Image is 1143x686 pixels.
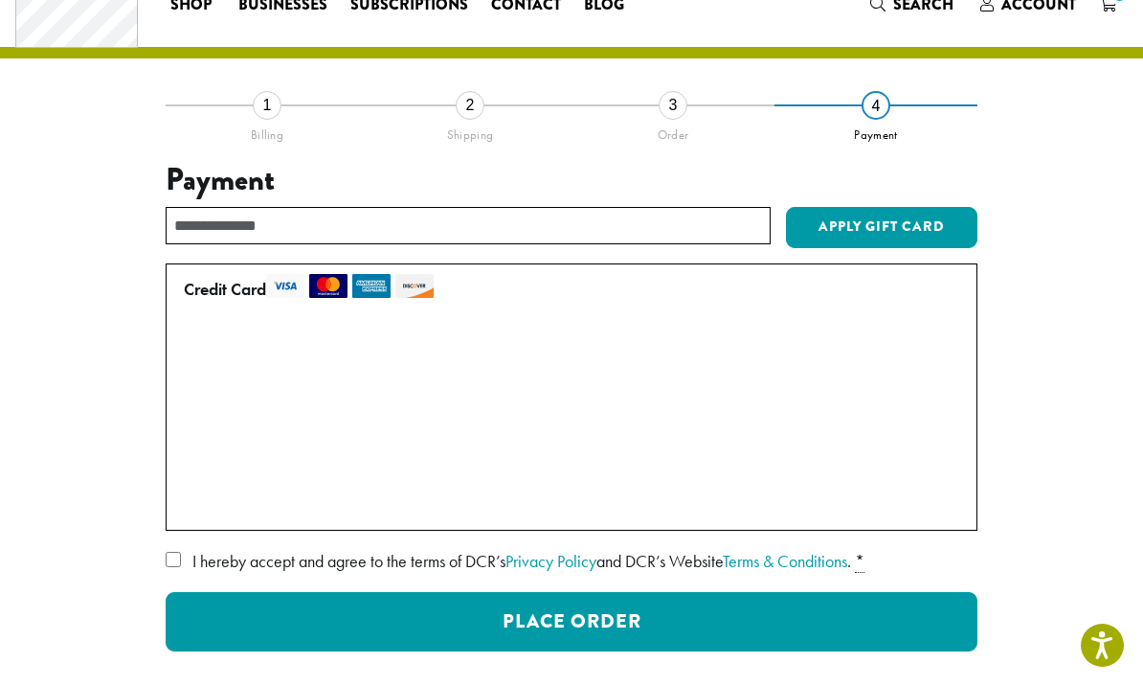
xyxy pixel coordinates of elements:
img: visa [266,274,304,298]
span: I hereby accept and agree to the terms of DCR’s and DCR’s Website . [192,550,851,572]
a: Terms & Conditions [723,550,847,572]
div: 2 [456,91,484,120]
label: Credit Card [184,274,952,305]
div: Payment [774,120,977,143]
input: I hereby accept and agree to the terms of DCR’sPrivacy Policyand DCR’s WebsiteTerms & Conditions. * [166,552,181,567]
img: discover [395,274,434,298]
div: 3 [659,91,687,120]
a: Privacy Policy [505,550,596,572]
abbr: required [855,550,864,573]
div: 4 [862,91,890,120]
button: Place Order [166,592,977,652]
div: 1 [253,91,281,120]
div: Billing [166,120,369,143]
img: amex [352,274,391,298]
h3: Payment [166,162,977,198]
button: Apply Gift Card [786,207,977,249]
div: Shipping [369,120,571,143]
img: mastercard [309,274,347,298]
div: Order [571,120,774,143]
